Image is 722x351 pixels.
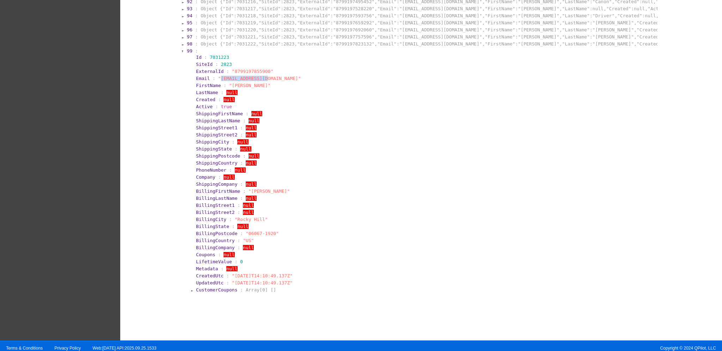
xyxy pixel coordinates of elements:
span: "[DATE]T14:10:49.137Z" [232,280,293,285]
span: ShippingState [196,146,232,152]
span: BillingCountry [196,238,235,243]
span: : [215,104,218,109]
span: "06067-1920" [246,231,279,236]
span: null [246,181,257,187]
span: "[PERSON_NAME]" [249,189,290,194]
span: null [237,224,248,229]
span: ExternalId [196,69,224,74]
span: null [246,160,257,166]
span: 93 [187,6,192,11]
span: : [235,259,238,264]
span: Metadata [196,266,218,271]
span: CreatedUtc [196,273,224,278]
span: : [243,189,246,194]
span: : [195,20,198,25]
span: BillingCompany [196,245,235,250]
span: : [221,266,224,271]
span: : [237,210,240,215]
span: 96 [187,27,192,32]
span: : [229,167,232,173]
a: Web:[DATE] API:2025.09.25.1533 [93,346,157,351]
span: : [224,83,226,88]
span: : [240,160,243,166]
span: null [224,252,234,257]
span: ShippingCountry [196,160,237,166]
span: : [237,238,240,243]
span: Email [196,76,210,81]
span: : [215,62,218,67]
span: 2823 [221,62,232,67]
span: BillingLastName [196,196,237,201]
span: : [237,203,240,208]
span: BillingState [196,224,229,229]
span: ShippingPostcode [196,153,240,159]
span: Active [196,104,213,109]
span: : [213,76,215,81]
span: null [226,90,237,95]
span: 95 [187,20,192,25]
span: : [232,139,235,144]
a: Terms & Conditions [6,346,43,351]
span: 99 [187,48,192,54]
span: : [237,245,240,250]
span: : [240,196,243,201]
span: ShippingLastName [196,118,240,123]
span: 0 [240,259,243,264]
span: : [229,217,232,222]
span: 94 [187,13,192,18]
span: : [246,111,249,116]
span: : [232,224,235,229]
span: null [235,167,246,173]
span: : [195,13,198,18]
span: : [221,90,224,95]
span: null [243,203,254,208]
span: BillingPostcode [196,231,237,236]
span: : [243,153,246,159]
span: LifetimeValue [196,259,232,264]
span: null [243,210,254,215]
span: "[EMAIL_ADDRESS][DOMAIN_NAME]" [218,76,301,81]
span: Created [196,97,215,102]
span: : [240,132,243,137]
span: : [226,273,229,278]
span: null [226,266,237,271]
span: "Rocky Hill" [235,217,268,222]
span: : [204,55,207,60]
span: ShippingFirstName [196,111,243,116]
span: "8799197855900" [232,69,273,74]
span: UpdatedUtc [196,280,224,285]
span: BillingCity [196,217,226,222]
span: true [221,104,232,109]
span: 98 [187,41,192,47]
span: : [243,118,246,123]
span: : [226,69,229,74]
span: LastName [196,90,218,95]
span: "US" [243,238,254,243]
span: null [249,153,259,159]
span: PhoneNumber [196,167,226,173]
span: Id [196,55,202,60]
span: null [246,132,257,137]
span: BillingStreet2 [196,210,235,215]
span: : [240,181,243,187]
span: : [195,34,198,39]
span: null [237,139,248,144]
span: BillingStreet1 [196,203,235,208]
span: : [218,97,221,102]
span: Copyright © 2024 QPilot, LLC [367,346,716,351]
span: : [218,174,221,180]
span: ShippingCity [196,139,229,144]
span: ShippingCompany [196,181,237,187]
span: null [240,146,251,152]
span: FirstName [196,83,221,88]
span: null [249,118,259,123]
span: null [243,245,254,250]
span: BillingFirstName [196,189,240,194]
span: : [235,146,238,152]
span: Company [196,174,215,180]
span: : [195,41,198,47]
span: : [195,27,198,32]
span: ShippingStreet1 [196,125,237,130]
span: 97 [187,34,192,39]
span: "[DATE]T14:10:49.137Z" [232,273,293,278]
